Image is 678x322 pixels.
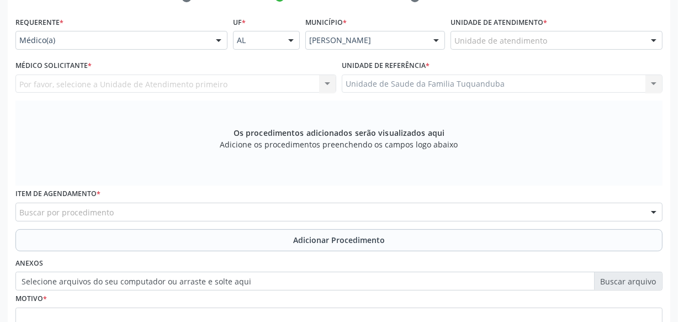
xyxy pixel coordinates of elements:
[15,14,63,31] label: Requerente
[15,57,92,75] label: Médico Solicitante
[305,14,347,31] label: Município
[220,139,458,150] span: Adicione os procedimentos preenchendo os campos logo abaixo
[234,127,444,139] span: Os procedimentos adicionados serão visualizados aqui
[15,255,43,272] label: Anexos
[15,186,100,203] label: Item de agendamento
[451,14,547,31] label: Unidade de atendimento
[342,57,430,75] label: Unidade de referência
[293,234,385,246] span: Adicionar Procedimento
[19,207,114,218] span: Buscar por procedimento
[19,35,205,46] span: Médico(a)
[309,35,422,46] span: [PERSON_NAME]
[15,229,663,251] button: Adicionar Procedimento
[237,35,277,46] span: AL
[233,14,246,31] label: UF
[454,35,547,46] span: Unidade de atendimento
